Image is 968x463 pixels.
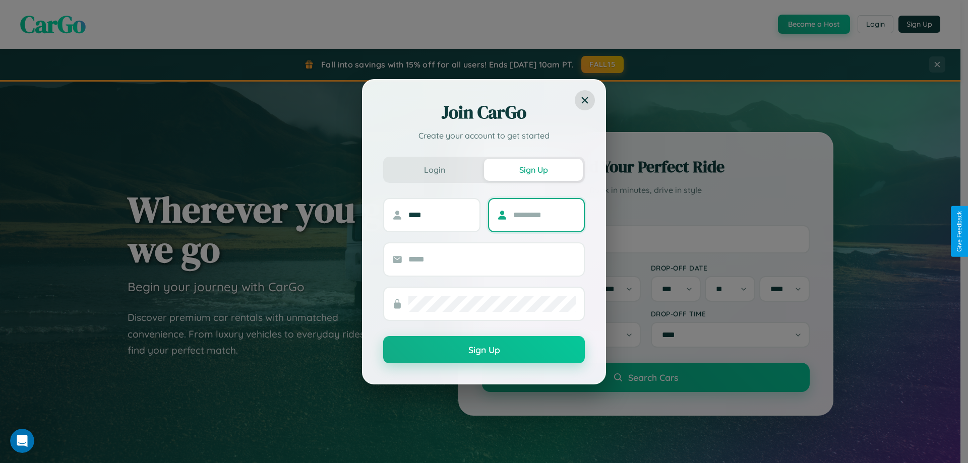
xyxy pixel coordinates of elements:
h2: Join CarGo [383,100,585,124]
p: Create your account to get started [383,129,585,142]
button: Sign Up [484,159,583,181]
button: Login [385,159,484,181]
iframe: Intercom live chat [10,429,34,453]
button: Sign Up [383,336,585,363]
div: Give Feedback [956,211,963,252]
